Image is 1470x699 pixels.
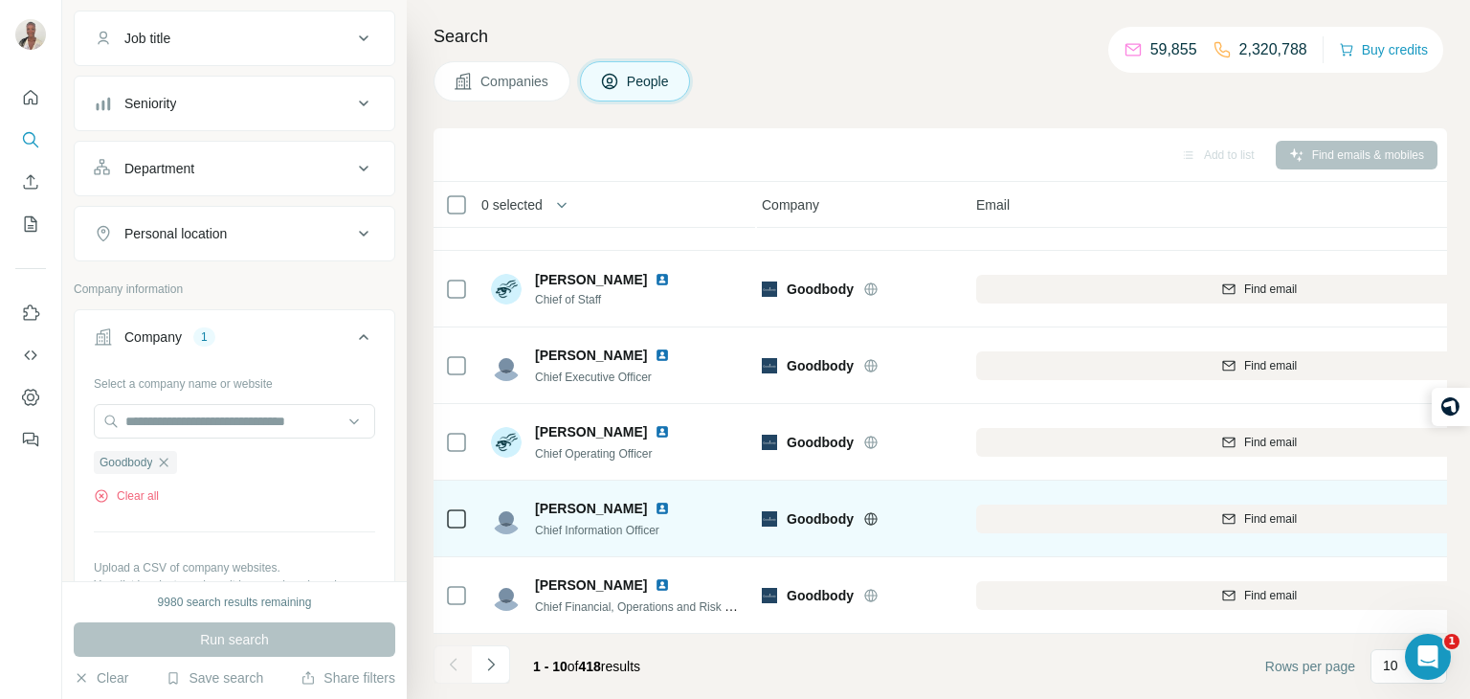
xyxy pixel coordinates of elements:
div: 9980 search results remaining [158,594,312,611]
div: 1 [193,328,215,346]
span: Chief of Staff [535,291,678,308]
span: Goodbody [787,586,854,605]
button: My lists [15,207,46,241]
p: Your list is private and won't be saved or shared. [94,576,375,594]
span: Companies [480,72,550,91]
span: Rows per page [1265,657,1355,676]
span: Chief Financial, Operations and Risk Officer [535,598,758,614]
button: Job title [75,15,394,61]
p: 2,320,788 [1239,38,1307,61]
span: 1 - 10 [533,659,568,674]
span: Goodbody [787,356,854,375]
span: Goodbody [787,433,854,452]
button: Save search [166,668,263,688]
button: Feedback [15,422,46,457]
img: Avatar [491,350,522,381]
iframe: Intercom live chat [1405,634,1451,680]
img: Logo of Goodbody [762,588,777,603]
button: Personal location [75,211,394,257]
span: 0 selected [481,195,543,214]
span: Goodbody [100,454,152,471]
button: Dashboard [15,380,46,415]
span: Goodbody [787,509,854,529]
span: Chief Executive Officer [535,371,652,384]
div: Company [124,327,182,347]
span: Company [762,195,819,214]
img: Avatar [491,274,522,304]
button: Share filters [301,668,395,688]
img: Avatar [491,580,522,611]
button: Seniority [75,80,394,126]
span: Find email [1244,357,1297,374]
span: People [627,72,671,91]
span: 1 [1444,634,1459,649]
span: of [568,659,579,674]
span: Chief Operating Officer [535,447,653,461]
img: Avatar [491,427,522,458]
button: Use Surfe on LinkedIn [15,296,46,330]
img: LinkedIn logo [655,577,670,593]
p: 10 [1383,656,1398,675]
span: Email [976,195,1010,214]
button: Company1 [75,314,394,368]
img: Logo of Goodbody [762,435,777,450]
span: results [533,659,640,674]
div: Personal location [124,224,227,243]
span: [PERSON_NAME] [535,499,647,518]
button: Clear [74,668,128,688]
div: Department [124,159,194,178]
button: Search [15,123,46,157]
span: 418 [579,659,601,674]
div: Seniority [124,94,176,113]
img: Avatar [491,504,522,534]
button: Clear all [94,487,159,505]
img: Avatar [15,19,46,50]
img: Logo of Goodbody [762,358,777,373]
span: Find email [1244,510,1297,528]
span: Find email [1244,587,1297,604]
span: Chief Information Officer [535,524,659,537]
p: 59,855 [1150,38,1197,61]
button: Navigate to next page [472,645,510,684]
p: Upload a CSV of company websites. [94,559,375,576]
img: LinkedIn logo [655,272,670,287]
button: Use Surfe API [15,338,46,372]
span: [PERSON_NAME] [535,575,647,595]
h4: Search [434,23,1447,50]
img: Logo of Goodbody [762,511,777,527]
img: Logo of Goodbody [762,282,777,297]
p: Company information [74,281,395,298]
button: Quick start [15,80,46,115]
span: Goodbody [787,280,854,299]
div: Select a company name or website [94,368,375,393]
span: Find email [1244,434,1297,451]
button: Department [75,146,394,192]
button: Enrich CSV [15,165,46,199]
span: [PERSON_NAME] [535,346,647,365]
span: Find email [1244,281,1297,298]
span: [PERSON_NAME] [535,422,647,441]
span: [PERSON_NAME] [535,270,647,289]
img: LinkedIn logo [655,424,670,440]
div: Job title [124,29,170,48]
img: LinkedIn logo [655,501,670,516]
button: Buy credits [1339,36,1428,63]
img: LinkedIn logo [655,348,670,363]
